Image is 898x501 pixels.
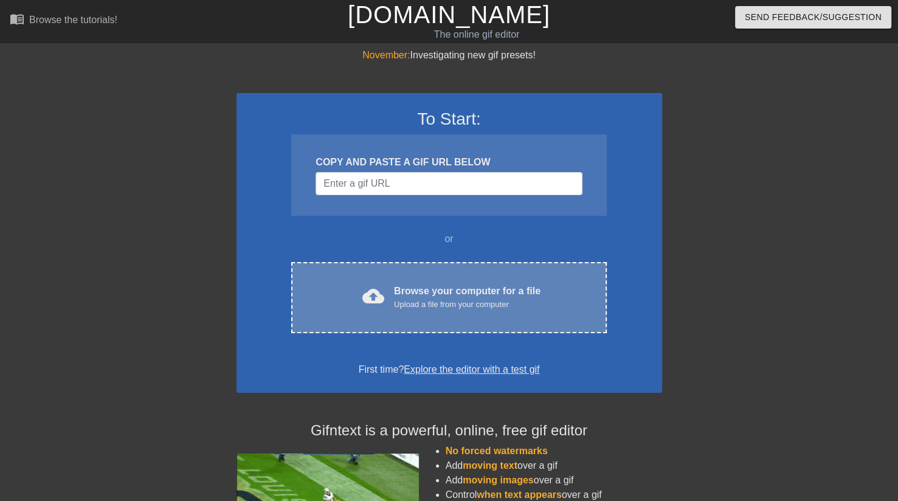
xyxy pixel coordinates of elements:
li: Add over a gif [446,458,662,473]
div: First time? [252,362,646,377]
span: menu_book [10,12,24,26]
div: or [268,232,630,246]
div: Browse the tutorials! [29,15,117,25]
span: cloud_upload [362,285,384,307]
a: Browse the tutorials! [10,12,117,30]
h4: Gifntext is a powerful, online, free gif editor [237,422,662,440]
span: No forced watermarks [446,446,548,456]
li: Add over a gif [446,473,662,488]
span: moving images [463,475,533,485]
div: Investigating new gif presets! [237,48,662,63]
span: moving text [463,460,517,471]
div: The online gif editor [305,27,648,42]
div: Browse your computer for a file [394,284,541,311]
h3: To Start: [252,109,646,130]
input: Username [316,172,582,195]
span: November: [362,50,410,60]
button: Send Feedback/Suggestion [735,6,891,29]
div: COPY AND PASTE A GIF URL BELOW [316,155,582,170]
div: Upload a file from your computer [394,299,541,311]
span: when text appears [477,489,562,500]
a: Explore the editor with a test gif [404,364,539,375]
span: Send Feedback/Suggestion [745,10,882,25]
a: [DOMAIN_NAME] [348,1,550,28]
